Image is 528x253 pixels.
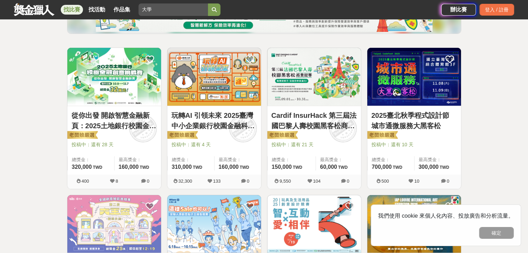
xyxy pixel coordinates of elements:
[219,156,257,163] span: 最高獎金：
[240,165,249,170] span: TWD
[271,110,357,131] a: Cardif InsurHack 第三屆法國巴黎人壽校園黑客松商業競賽
[441,4,476,16] a: 辦比賽
[320,164,337,170] span: 60,000
[172,156,210,163] span: 總獎金：
[414,178,419,184] span: 10
[171,110,257,131] a: 玩轉AI 引領未來 2025臺灣中小企業銀行校園金融科技創意挑戰賽
[293,165,302,170] span: TWD
[419,164,439,170] span: 300,000
[86,5,108,15] a: 找活動
[372,156,410,163] span: 總獎金：
[313,178,321,184] span: 104
[267,195,361,253] img: Cover Image
[119,164,139,170] span: 160,000
[366,131,398,140] img: 老闆娘嚴選
[72,110,157,131] a: 從你出發 開啟智慧金融新頁：2025土地銀行校園金融創意挑戰賽
[167,195,261,253] img: Cover Image
[279,178,291,184] span: 9,550
[347,178,349,184] span: 0
[172,164,192,170] span: 310,000
[67,48,161,106] img: Cover Image
[72,141,157,148] span: 投稿中：還有 28 天
[213,178,221,184] span: 133
[119,156,157,163] span: 最高獎金：
[93,165,102,170] span: TWD
[338,165,347,170] span: TWD
[271,141,357,148] span: 投稿中：還有 21 天
[419,156,457,163] span: 最高獎金：
[372,164,392,170] span: 700,000
[371,141,457,148] span: 投稿中：還有 10 天
[367,48,461,106] img: Cover Image
[382,178,389,184] span: 500
[193,165,202,170] span: TWD
[367,195,461,253] img: Cover Image
[439,165,449,170] span: TWD
[171,141,257,148] span: 投稿中：還有 4 天
[266,131,298,140] img: 老闆娘嚴選
[147,178,149,184] span: 0
[378,213,514,219] span: 我們使用 cookie 來個人化內容、投放廣告和分析流量。
[272,164,292,170] span: 150,000
[111,5,133,15] a: 作品集
[371,110,457,131] a: 2025臺北秋季程式設計節 城市通微服務大黑客松
[140,165,149,170] span: TWD
[267,48,361,106] img: Cover Image
[61,5,83,15] a: 找比賽
[247,178,249,184] span: 0
[166,131,198,140] img: 老闆娘嚴選
[66,131,98,140] img: 老闆娘嚴選
[67,195,161,253] img: Cover Image
[82,178,89,184] span: 400
[393,165,402,170] span: TWD
[219,164,239,170] span: 160,000
[272,156,311,163] span: 總獎金：
[320,156,357,163] span: 最高獎金：
[72,156,110,163] span: 總獎金：
[447,178,449,184] span: 0
[116,178,118,184] span: 8
[167,48,261,106] img: Cover Image
[178,178,192,184] span: 32,300
[479,4,514,16] div: 登入 / 註冊
[139,3,208,16] input: 2025土地銀行校園金融創意挑戰賽：從你出發 開啟智慧金融新頁
[479,227,514,239] button: 確定
[72,164,92,170] span: 320,000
